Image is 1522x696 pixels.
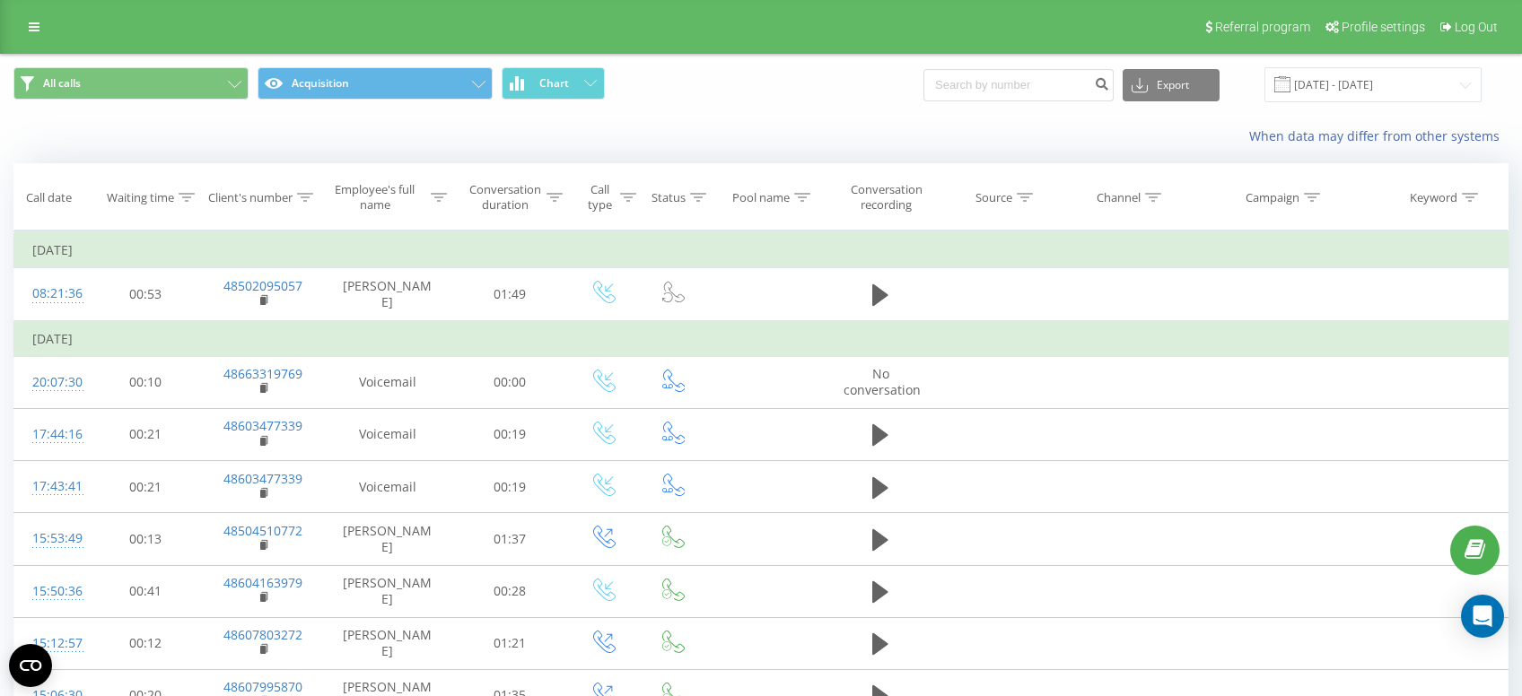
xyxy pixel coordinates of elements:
td: 00:19 [452,461,567,513]
input: Search by number [923,69,1114,101]
div: Call date [26,190,72,205]
td: Voicemail [323,356,452,408]
td: Voicemail [323,461,452,513]
td: 00:21 [88,408,203,460]
span: All calls [43,76,81,91]
button: Open CMP widget [9,644,52,687]
div: Campaign [1246,190,1299,205]
span: Referral program [1215,20,1310,34]
a: 48607803272 [223,626,302,643]
div: Waiting time [107,190,174,205]
div: Source [975,190,1012,205]
div: Status [652,190,686,205]
div: Employee's full name [323,182,427,213]
div: Conversation recording [842,182,932,213]
td: 01:21 [452,617,567,669]
td: 00:21 [88,461,203,513]
div: 15:53:49 [32,521,70,556]
div: 17:43:41 [32,469,70,504]
td: [DATE] [14,321,1509,357]
td: [PERSON_NAME] [323,617,452,669]
a: 48603477339 [223,470,302,487]
div: 17:44:16 [32,417,70,452]
td: 01:37 [452,513,567,565]
td: [PERSON_NAME] [323,565,452,617]
td: 01:49 [452,268,567,321]
td: 00:41 [88,565,203,617]
td: 00:19 [452,408,567,460]
td: 00:12 [88,617,203,669]
div: 08:21:36 [32,276,70,311]
button: Acquisition [258,67,493,100]
a: 48607995870 [223,678,302,695]
a: 48603477339 [223,417,302,434]
div: Keyword [1410,190,1457,205]
span: No conversation [844,365,921,398]
a: 48502095057 [223,277,302,294]
div: Client's number [208,190,293,205]
div: 15:50:36 [32,574,70,609]
div: Open Intercom Messenger [1461,595,1504,638]
a: When data may differ from other systems [1249,127,1509,144]
div: Pool name [732,190,790,205]
button: Export [1123,69,1220,101]
td: 00:28 [452,565,567,617]
span: Chart [539,77,569,90]
div: Conversation duration [468,182,541,213]
a: 48663319769 [223,365,302,382]
td: 00:53 [88,268,203,321]
td: Voicemail [323,408,452,460]
div: 15:12:57 [32,626,70,661]
span: Profile settings [1342,20,1425,34]
button: All calls [13,67,249,100]
td: [DATE] [14,232,1509,268]
div: Call type [583,182,616,213]
a: 48504510772 [223,522,302,539]
div: Channel [1097,190,1141,205]
div: 20:07:30 [32,365,70,400]
td: [PERSON_NAME] [323,268,452,321]
span: Log Out [1455,20,1498,34]
td: 00:10 [88,356,203,408]
a: 48604163979 [223,574,302,591]
td: 00:00 [452,356,567,408]
td: 00:13 [88,513,203,565]
td: [PERSON_NAME] [323,513,452,565]
button: Chart [502,67,605,100]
